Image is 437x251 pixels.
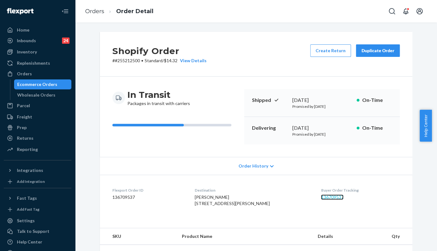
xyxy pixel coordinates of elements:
[17,38,36,44] div: Inbounds
[252,124,287,132] p: Delivering
[310,44,351,57] button: Create Return
[141,58,143,63] span: •
[4,237,71,247] a: Help Center
[17,207,39,212] div: Add Fast Tag
[17,179,45,184] div: Add Integration
[145,58,162,63] span: Standard
[362,97,392,104] p: On-Time
[80,2,158,21] ol: breadcrumbs
[85,8,104,15] a: Orders
[17,124,27,131] div: Prep
[4,144,71,154] a: Reporting
[112,188,185,193] dt: Flexport Order ID
[4,25,71,35] a: Home
[4,58,71,68] a: Replenishments
[116,8,153,15] a: Order Detail
[399,5,412,18] button: Open notifications
[4,112,71,122] a: Freight
[4,133,71,143] a: Returns
[7,8,33,14] img: Flexport logo
[177,58,207,64] button: View Details
[4,36,71,46] a: Inbounds24
[17,239,42,245] div: Help Center
[127,89,190,100] h3: In Transit
[4,216,71,226] a: Settings
[4,165,71,175] button: Integrations
[4,123,71,133] a: Prep
[252,97,287,104] p: Shipped
[112,194,185,200] dd: 136709537
[386,5,398,18] button: Open Search Box
[17,71,32,77] div: Orders
[17,195,37,201] div: Fast Tags
[4,69,71,79] a: Orders
[100,228,177,245] th: SKU
[17,167,43,173] div: Integrations
[17,49,37,55] div: Inventory
[127,89,190,107] div: Packages in transit with carriers
[321,188,400,193] dt: Buyer Order Tracking
[112,58,207,64] p: # #255212500 / $14.32
[17,114,32,120] div: Freight
[17,146,38,153] div: Reporting
[4,206,71,213] a: Add Fast Tag
[292,104,352,109] p: Promised by [DATE]
[356,44,400,57] button: Duplicate Order
[321,194,343,200] a: 136709537
[17,60,50,66] div: Replenishments
[14,79,72,89] a: Ecommerce Orders
[17,228,49,234] div: Talk to Support
[17,135,33,141] div: Returns
[381,228,412,245] th: Qty
[361,48,394,54] div: Duplicate Order
[4,226,71,236] a: Talk to Support
[362,124,392,132] p: On-Time
[4,193,71,203] button: Fast Tags
[195,188,311,193] dt: Destination
[292,124,352,132] div: [DATE]
[17,218,35,224] div: Settings
[177,228,313,245] th: Product Name
[313,228,382,245] th: Details
[4,101,71,111] a: Parcel
[17,103,30,109] div: Parcel
[239,163,268,169] span: Order History
[195,194,270,206] span: [PERSON_NAME] [STREET_ADDRESS][PERSON_NAME]
[292,132,352,137] p: Promised by [DATE]
[4,47,71,57] a: Inventory
[17,92,55,98] div: Wholesale Orders
[59,5,71,18] button: Close Navigation
[419,110,432,142] button: Help Center
[62,38,69,44] div: 24
[17,27,29,33] div: Home
[4,178,71,185] a: Add Integration
[292,97,352,104] div: [DATE]
[112,44,207,58] h2: Shopify Order
[413,5,426,18] button: Open account menu
[14,90,72,100] a: Wholesale Orders
[17,81,57,88] div: Ecommerce Orders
